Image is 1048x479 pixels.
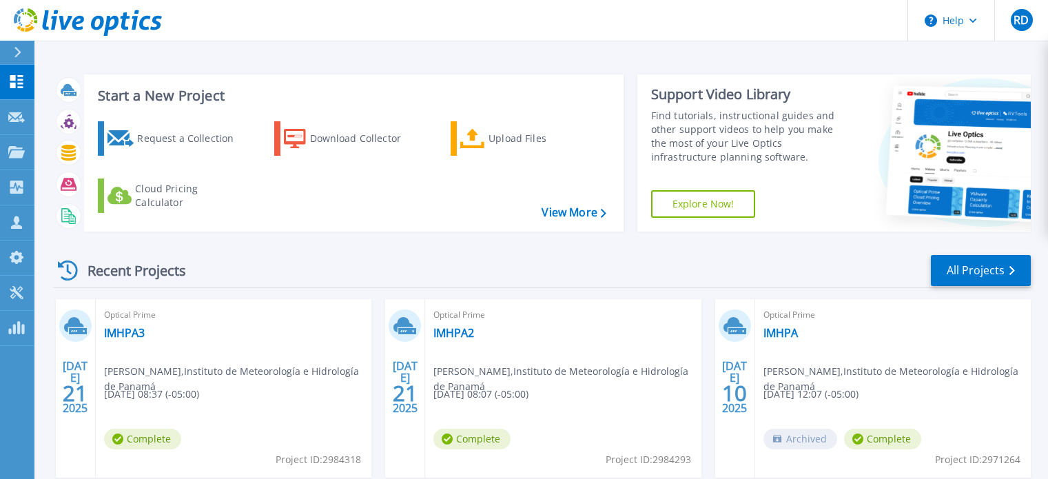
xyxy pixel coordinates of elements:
[451,121,604,156] a: Upload Files
[433,387,528,402] span: [DATE] 08:07 (-05:00)
[63,387,88,399] span: 21
[1014,14,1029,26] span: RD
[433,429,511,449] span: Complete
[931,255,1031,286] a: All Projects
[489,125,599,152] div: Upload Files
[763,387,859,402] span: [DATE] 12:07 (-05:00)
[98,88,606,103] h3: Start a New Project
[651,109,849,164] div: Find tutorials, instructional guides and other support videos to help you make the most of your L...
[274,121,428,156] a: Download Collector
[844,429,921,449] span: Complete
[763,326,798,340] a: IMHPA
[542,206,606,219] a: View More
[606,452,691,467] span: Project ID: 2984293
[104,364,371,394] span: [PERSON_NAME] , Instituto de Meteorología e Hidrología de Panamá
[722,387,747,399] span: 10
[651,85,849,103] div: Support Video Library
[935,452,1020,467] span: Project ID: 2971264
[433,364,701,394] span: [PERSON_NAME] , Instituto de Meteorología e Hidrología de Panamá
[651,190,756,218] a: Explore Now!
[135,182,245,210] div: Cloud Pricing Calculator
[721,362,748,412] div: [DATE] 2025
[53,254,205,287] div: Recent Projects
[104,387,199,402] span: [DATE] 08:37 (-05:00)
[393,387,418,399] span: 21
[62,362,88,412] div: [DATE] 2025
[98,179,251,213] a: Cloud Pricing Calculator
[433,307,692,323] span: Optical Prime
[137,125,247,152] div: Request a Collection
[104,307,363,323] span: Optical Prime
[276,452,361,467] span: Project ID: 2984318
[98,121,251,156] a: Request a Collection
[104,326,145,340] a: IMHPA3
[392,362,418,412] div: [DATE] 2025
[104,429,181,449] span: Complete
[763,429,837,449] span: Archived
[763,364,1031,394] span: [PERSON_NAME] , Instituto de Meteorología e Hidrología de Panamá
[310,125,420,152] div: Download Collector
[433,326,474,340] a: IMHPA2
[763,307,1023,323] span: Optical Prime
